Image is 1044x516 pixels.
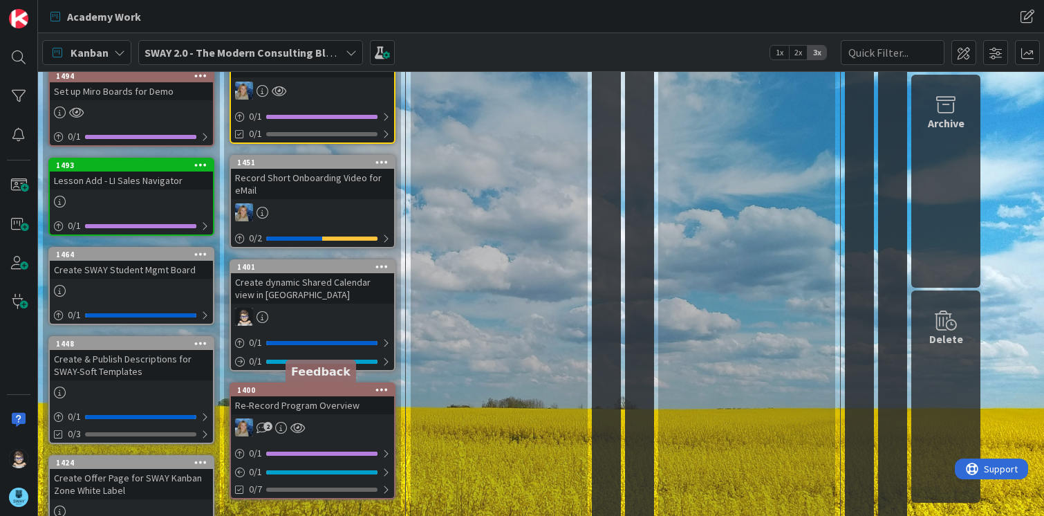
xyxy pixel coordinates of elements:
[42,4,149,29] a: Academy Work
[48,336,214,444] a: 1448Create & Publish Descriptions for SWAY-Soft Templates0/10/3
[231,308,394,326] div: TP
[231,156,394,199] div: 1451Record Short Onboarding Video for eMail
[231,169,394,199] div: Record Short Onboarding Video for eMail
[68,219,81,233] span: 0 / 1
[50,338,213,350] div: 1448
[231,203,394,221] div: MA
[50,248,213,279] div: 1464Create SWAY Student Mgmt Board
[50,306,213,324] div: 0/1
[68,129,81,144] span: 0 / 1
[145,46,362,59] b: SWAY 2.0 - The Modern Consulting Blueprint
[249,231,262,246] span: 0 / 2
[48,247,214,325] a: 1464Create SWAY Student Mgmt Board0/1
[235,203,253,221] img: MA
[808,46,826,59] span: 3x
[841,40,944,65] input: Quick Filter...
[231,156,394,169] div: 1451
[50,261,213,279] div: Create SWAY Student Mgmt Board
[231,384,394,414] div: 1400Re-Record Program Overview
[50,159,213,190] div: 1493Lesson Add - LI Sales Navigator
[249,465,262,479] span: 0 / 1
[235,308,253,326] img: TP
[237,262,394,272] div: 1401
[56,71,213,81] div: 1494
[249,127,262,141] span: 0/1
[231,353,394,370] div: 0/1
[249,482,262,497] span: 0/7
[928,115,964,131] div: Archive
[56,339,213,349] div: 1448
[249,446,262,461] span: 0 / 1
[235,418,253,436] img: MA
[56,160,213,170] div: 1493
[68,409,81,424] span: 0 / 1
[789,46,808,59] span: 2x
[9,488,28,507] img: avatar
[231,261,394,304] div: 1401Create dynamic Shared Calendar view in [GEOGRAPHIC_DATA]
[50,350,213,380] div: Create & Publish Descriptions for SWAY-Soft Templates
[50,217,213,234] div: 0/1
[231,418,394,436] div: MA
[50,70,213,82] div: 1494
[231,82,394,100] div: MA
[50,128,213,145] div: 0/1
[237,158,394,167] div: 1451
[249,354,262,369] span: 0 / 1
[48,158,214,236] a: 1493Lesson Add - LI Sales Navigator0/1
[50,338,213,380] div: 1448Create & Publish Descriptions for SWAY-Soft Templates
[67,8,141,25] span: Academy Work
[50,70,213,100] div: 1494Set up Miro Boards for Demo
[235,82,253,100] img: MA
[50,469,213,499] div: Create Offer Page for SWAY Kanban Zone White Label
[68,427,81,441] span: 0/3
[770,46,789,59] span: 1x
[50,248,213,261] div: 1464
[48,68,214,147] a: 1494Set up Miro Boards for Demo0/1
[68,308,81,322] span: 0 / 1
[231,445,394,462] div: 0/1
[231,384,394,396] div: 1400
[50,159,213,172] div: 1493
[50,172,213,190] div: Lesson Add - LI Sales Navigator
[71,44,109,61] span: Kanban
[9,9,28,28] img: Visit kanbanzone.com
[50,82,213,100] div: Set up Miro Boards for Demo
[29,2,63,19] span: Support
[929,331,963,347] div: Delete
[231,396,394,414] div: Re-Record Program Overview
[56,458,213,468] div: 1424
[291,365,351,378] h5: Feedback
[231,108,394,125] div: 0/1
[230,259,395,371] a: 1401Create dynamic Shared Calendar view in [GEOGRAPHIC_DATA]TP0/10/1
[231,261,394,273] div: 1401
[50,408,213,425] div: 0/1
[249,109,262,124] span: 0 / 1
[231,273,394,304] div: Create dynamic Shared Calendar view in [GEOGRAPHIC_DATA]
[9,449,28,468] img: TP
[230,155,395,248] a: 1451Record Short Onboarding Video for eMailMA0/2
[50,457,213,499] div: 1424Create Offer Page for SWAY Kanban Zone White Label
[237,385,394,395] div: 1400
[230,33,395,144] a: Re-Record Lesson 1.16 - Your Intro PitchMA0/10/1
[263,422,272,431] span: 2
[230,383,395,499] a: 1400Re-Record Program OverviewMA0/10/10/7
[50,457,213,469] div: 1424
[249,335,262,350] span: 0 / 1
[231,334,394,351] div: 0/1
[231,230,394,247] div: 0/2
[231,463,394,481] div: 0/1
[56,250,213,259] div: 1464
